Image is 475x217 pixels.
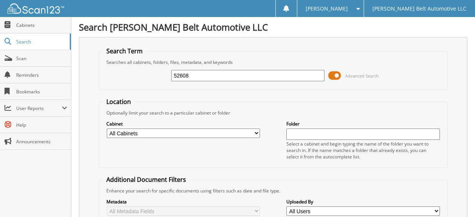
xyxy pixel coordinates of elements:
[16,55,67,62] span: Scan
[372,6,466,11] span: [PERSON_NAME] Belt Automotive LLC
[103,188,444,194] div: Enhance your search for specific documents using filters such as date and file type.
[16,39,66,45] span: Search
[286,141,440,160] div: Select a cabinet and begin typing the name of the folder you want to search in. If the name match...
[103,110,444,116] div: Optionally limit your search to a particular cabinet or folder
[103,98,135,106] legend: Location
[16,122,67,128] span: Help
[286,198,440,205] label: Uploaded By
[16,72,67,78] span: Reminders
[79,21,467,33] h1: Search [PERSON_NAME] Belt Automotive LLC
[306,6,348,11] span: [PERSON_NAME]
[16,138,67,145] span: Announcements
[103,47,147,55] legend: Search Term
[107,121,260,127] label: Cabinet
[286,121,440,127] label: Folder
[103,175,190,184] legend: Additional Document Filters
[16,88,67,95] span: Bookmarks
[16,22,67,28] span: Cabinets
[345,73,379,79] span: Advanced Search
[107,198,260,205] label: Metadata
[103,59,444,65] div: Searches all cabinets, folders, files, metadata, and keywords
[8,3,64,14] img: scan123-logo-white.svg
[437,181,475,217] iframe: Chat Widget
[16,105,62,112] span: User Reports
